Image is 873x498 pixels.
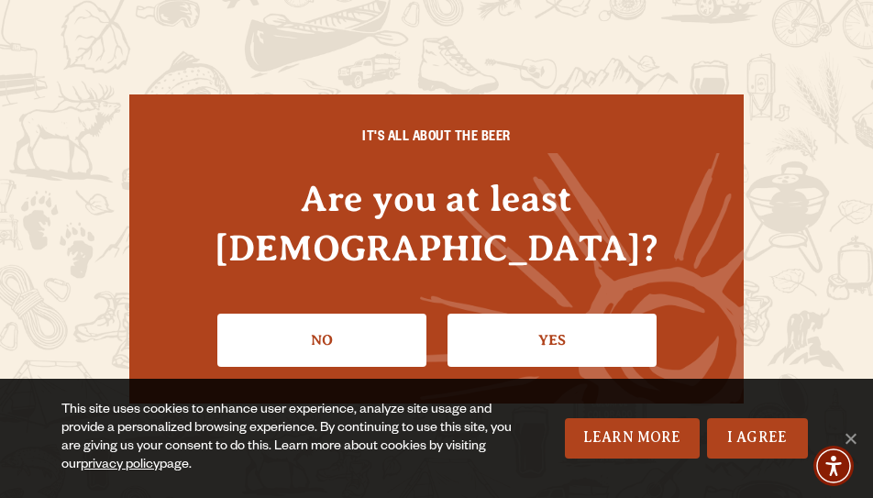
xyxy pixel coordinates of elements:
[61,402,530,475] div: This site uses cookies to enhance user experience, analyze site usage and provide a personalized ...
[448,314,657,367] a: Confirm I'm 21 or older
[217,314,426,367] a: No
[565,418,700,459] a: Learn More
[841,429,859,448] span: No
[166,131,707,148] h6: IT'S ALL ABOUT THE BEER
[813,446,854,486] div: Accessibility Menu
[166,174,707,271] h4: Are you at least [DEMOGRAPHIC_DATA]?
[707,418,808,459] a: I Agree
[81,459,160,473] a: privacy policy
